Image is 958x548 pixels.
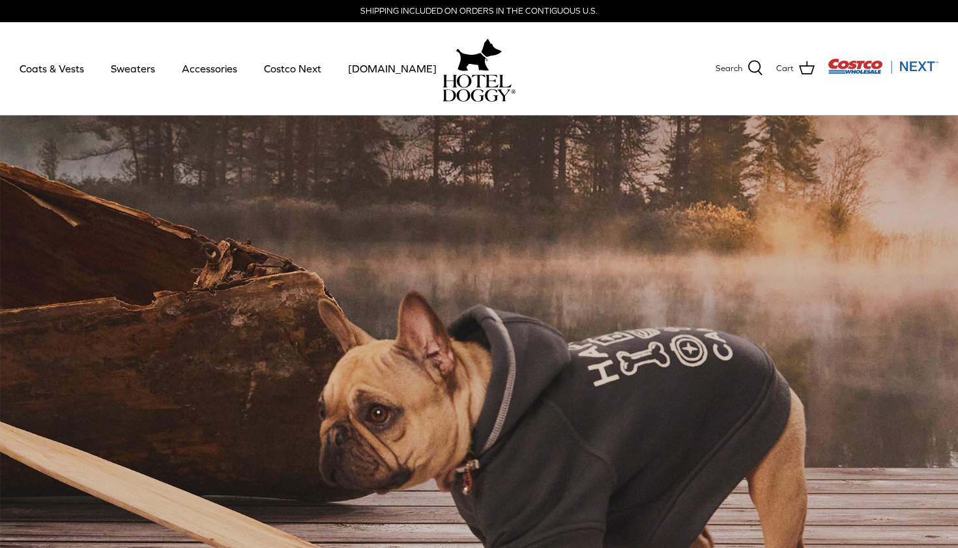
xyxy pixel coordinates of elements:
a: Visit Costco Next [828,67,938,76]
a: Sweaters [99,46,167,91]
a: Costco Next [252,46,333,91]
a: Coats & Vests [8,46,96,91]
img: Costco Next [828,58,938,74]
a: hoteldoggy.com hoteldoggycom [443,35,515,102]
img: hoteldoggycom [443,74,515,102]
a: Cart [776,60,815,77]
span: Search [716,62,742,76]
a: [DOMAIN_NAME] [336,46,448,91]
a: Search [716,60,763,77]
img: hoteldoggy.com [456,35,502,74]
a: Accessories [170,46,249,91]
span: Cart [776,62,794,76]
